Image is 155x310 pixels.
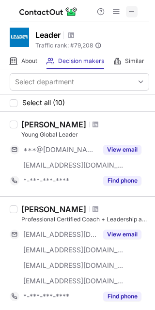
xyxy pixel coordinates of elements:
button: Reveal Button [103,176,141,186]
span: ***@[DOMAIN_NAME] [23,145,97,154]
div: [PERSON_NAME] [21,120,86,129]
span: About [21,57,37,65]
span: [EMAIL_ADDRESS][DOMAIN_NAME] [23,230,97,239]
img: b512a6460eb00ad6fb014f7042398819 [10,28,29,47]
span: Traffic rank: # 79,208 [35,42,93,49]
img: ContactOut v5.3.10 [19,6,77,17]
span: [EMAIL_ADDRESS][DOMAIN_NAME] [23,161,124,170]
span: [EMAIL_ADDRESS][DOMAIN_NAME] [23,246,124,254]
button: Reveal Button [103,230,141,239]
span: Decision makers [58,57,104,65]
button: Reveal Button [103,145,141,155]
span: [EMAIL_ADDRESS][DOMAIN_NAME] [23,277,124,285]
span: Select all (10) [22,99,65,107]
h1: Leader [35,29,61,41]
span: Similar [125,57,144,65]
div: Young Global Leader [21,130,149,139]
div: Select department [15,77,74,87]
span: [EMAIL_ADDRESS][DOMAIN_NAME] [23,261,124,270]
button: Reveal Button [103,292,141,301]
div: [PERSON_NAME] [21,204,86,214]
div: Professional Certified Coach + Leadership and Culture Cultivator + Speaker [21,215,149,224]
